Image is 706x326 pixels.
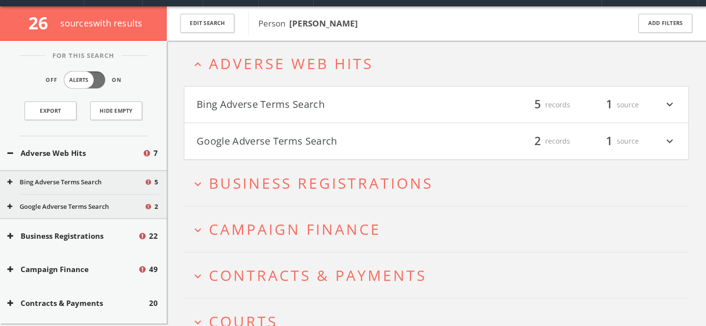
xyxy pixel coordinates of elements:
div: source [580,133,639,150]
button: expand_moreCampaign Finance [191,221,689,237]
span: On [112,76,122,84]
span: 2 [154,202,158,212]
span: Contracts & Payments [209,265,427,285]
span: 5 [154,177,158,187]
button: expand_lessAdverse Web Hits [191,55,689,72]
span: 5 [530,96,545,113]
div: source [580,97,639,113]
span: 2 [530,132,545,150]
span: 20 [149,298,158,309]
span: Adverse Web Hits [209,53,373,74]
span: 22 [149,230,158,242]
div: records [511,97,570,113]
span: For This Search [45,51,122,61]
span: source s with results [60,17,143,29]
b: [PERSON_NAME] [289,18,358,29]
span: Off [46,76,57,84]
span: Business Registrations [209,173,433,193]
a: Export [25,101,76,120]
button: Google Adverse Terms Search [197,133,436,150]
i: expand_more [191,224,204,237]
button: Google Adverse Terms Search [7,202,144,212]
span: 7 [153,148,158,159]
button: Adverse Web Hits [7,148,142,159]
button: expand_moreContracts & Payments [191,267,689,283]
span: 49 [149,264,158,275]
button: Bing Adverse Terms Search [7,177,144,187]
button: Contracts & Payments [7,298,149,309]
button: expand_moreBusiness Registrations [191,175,689,191]
span: 1 [602,96,617,113]
span: Campaign Finance [209,219,381,239]
i: expand_more [191,177,204,191]
button: Bing Adverse Terms Search [197,97,436,113]
button: Campaign Finance [7,264,138,275]
button: Add Filters [638,14,692,33]
i: expand_more [663,133,676,150]
span: 26 [28,11,56,34]
i: expand_less [191,58,204,71]
span: 1 [602,132,617,150]
i: expand_more [191,270,204,283]
button: Business Registrations [7,230,138,242]
div: records [511,133,570,150]
i: expand_more [663,97,676,113]
button: Hide Empty [90,101,142,120]
button: Edit Search [180,14,234,33]
span: Person [258,18,358,29]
